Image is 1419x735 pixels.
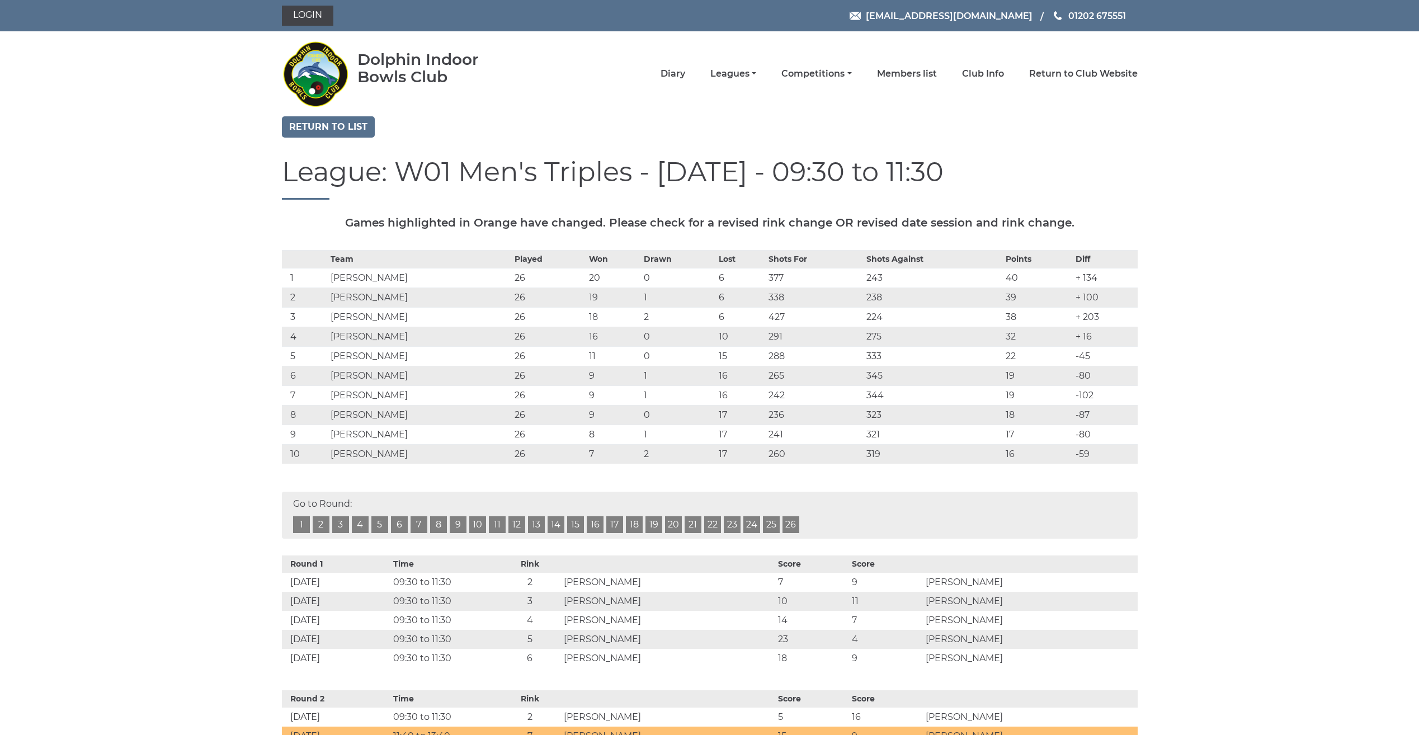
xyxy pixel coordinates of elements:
[586,250,641,268] th: Won
[282,116,375,138] a: Return to list
[1073,327,1138,346] td: + 16
[328,307,512,327] td: [PERSON_NAME]
[641,385,715,405] td: 1
[766,346,864,366] td: 288
[864,288,1003,307] td: 238
[512,307,586,327] td: 26
[766,327,864,346] td: 291
[775,611,849,630] td: 14
[864,405,1003,425] td: 323
[665,516,682,533] a: 20
[561,630,775,649] td: [PERSON_NAME]
[606,516,623,533] a: 17
[282,611,390,630] td: [DATE]
[641,346,715,366] td: 0
[641,307,715,327] td: 2
[1073,346,1138,366] td: -45
[1073,268,1138,288] td: + 134
[716,307,766,327] td: 6
[850,9,1033,23] a: Email [EMAIL_ADDRESS][DOMAIN_NAME]
[710,68,756,80] a: Leagues
[766,444,864,464] td: 260
[766,405,864,425] td: 236
[282,425,328,444] td: 9
[1003,366,1073,385] td: 19
[586,307,641,327] td: 18
[293,516,310,533] a: 1
[332,516,349,533] a: 3
[586,327,641,346] td: 16
[1003,444,1073,464] td: 16
[1073,366,1138,385] td: -80
[1029,68,1138,80] a: Return to Club Website
[775,573,849,592] td: 7
[641,268,715,288] td: 0
[864,307,1003,327] td: 224
[390,592,499,611] td: 09:30 to 11:30
[512,405,586,425] td: 26
[499,555,561,573] th: Rink
[724,516,741,533] a: 23
[1003,288,1073,307] td: 39
[766,425,864,444] td: 241
[391,516,408,533] a: 6
[512,250,586,268] th: Played
[390,630,499,649] td: 09:30 to 11:30
[328,327,512,346] td: [PERSON_NAME]
[923,611,1137,630] td: [PERSON_NAME]
[586,385,641,405] td: 9
[282,6,333,26] a: Login
[282,555,390,573] th: Round 1
[357,51,515,86] div: Dolphin Indoor Bowls Club
[716,385,766,405] td: 16
[641,250,715,268] th: Drawn
[390,573,499,592] td: 09:30 to 11:30
[561,573,775,592] td: [PERSON_NAME]
[641,425,715,444] td: 1
[1003,250,1073,268] th: Points
[586,346,641,366] td: 11
[282,307,328,327] td: 3
[1003,405,1073,425] td: 18
[499,592,561,611] td: 3
[282,366,328,385] td: 6
[864,346,1003,366] td: 333
[586,268,641,288] td: 20
[1073,425,1138,444] td: -80
[328,425,512,444] td: [PERSON_NAME]
[716,444,766,464] td: 17
[1003,268,1073,288] td: 40
[282,405,328,425] td: 8
[849,555,923,573] th: Score
[1073,288,1138,307] td: + 100
[923,630,1137,649] td: [PERSON_NAME]
[1073,250,1138,268] th: Diff
[282,35,349,113] img: Dolphin Indoor Bowls Club
[864,366,1003,385] td: 345
[1073,385,1138,405] td: -102
[499,573,561,592] td: 2
[328,405,512,425] td: [PERSON_NAME]
[512,327,586,346] td: 26
[864,268,1003,288] td: 243
[499,690,561,708] th: Rink
[766,366,864,385] td: 265
[499,708,561,727] td: 2
[587,516,604,533] a: 16
[626,516,643,533] a: 18
[716,425,766,444] td: 17
[704,516,721,533] a: 22
[411,516,427,533] a: 7
[864,250,1003,268] th: Shots Against
[1003,307,1073,327] td: 38
[1054,11,1062,20] img: Phone us
[775,555,849,573] th: Score
[782,516,799,533] a: 26
[508,516,525,533] a: 12
[849,630,923,649] td: 4
[512,366,586,385] td: 26
[766,288,864,307] td: 338
[962,68,1004,80] a: Club Info
[645,516,662,533] a: 19
[430,516,447,533] a: 8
